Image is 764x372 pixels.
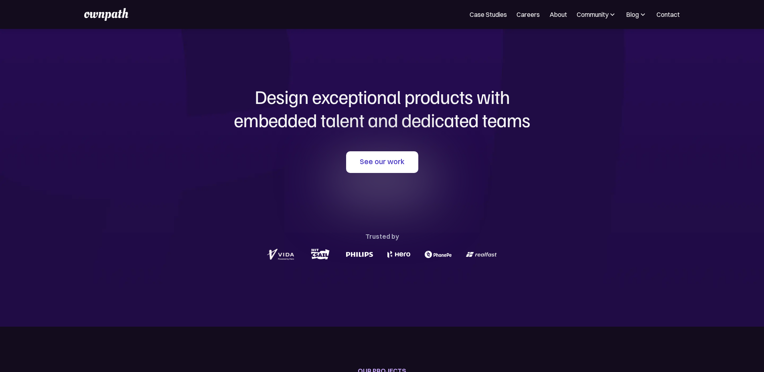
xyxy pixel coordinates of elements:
[346,151,418,173] a: See our work
[190,85,575,131] h1: Design exceptional products with embedded talent and dedicated teams
[470,10,507,19] a: Case Studies
[517,10,540,19] a: Careers
[626,10,639,19] div: Blog
[577,10,608,19] div: Community
[549,10,567,19] a: About
[365,231,399,242] div: Trusted by
[657,10,680,19] a: Contact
